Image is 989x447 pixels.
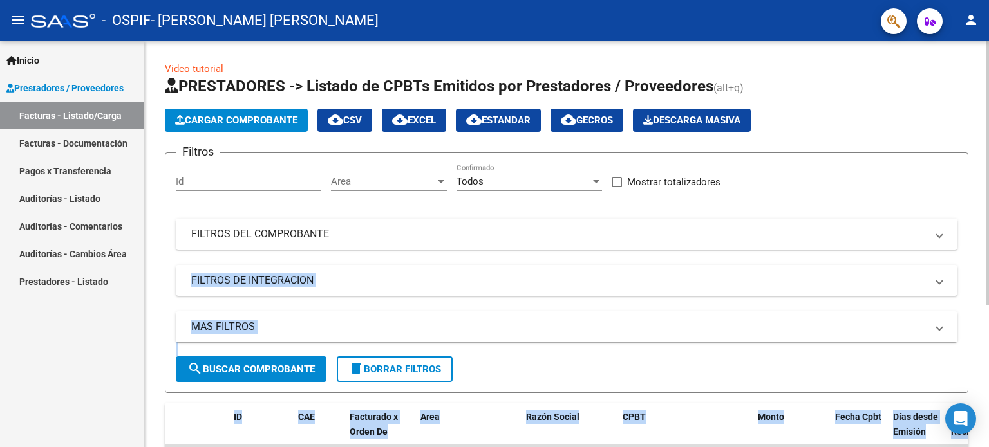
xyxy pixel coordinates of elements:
span: Monto [758,412,784,422]
button: Buscar Comprobante [176,356,326,382]
span: CSV [328,114,362,126]
mat-icon: person [963,12,979,28]
mat-icon: cloud_download [466,112,482,127]
span: Descarga Masiva [643,114,740,126]
mat-expansion-panel-header: FILTROS DE INTEGRACION [176,265,957,296]
span: (alt+q) [713,82,744,94]
mat-panel-title: FILTROS DEL COMPROBANTE [191,227,927,241]
mat-icon: menu [10,12,26,28]
span: Estandar [466,114,531,126]
span: CAE [298,412,315,422]
span: EXCEL [392,114,436,126]
mat-panel-title: FILTROS DE INTEGRACION [191,273,927,287]
span: ID [234,412,242,422]
span: - OSPIF [102,6,151,35]
span: Mostrar totalizadores [627,174,721,190]
span: - [PERSON_NAME] [PERSON_NAME] [151,6,379,35]
button: Cargar Comprobante [165,109,308,132]
mat-icon: delete [348,361,364,376]
button: CSV [317,109,372,132]
mat-expansion-panel-header: MAS FILTROS [176,311,957,342]
span: Fecha Cpbt [835,412,881,422]
mat-expansion-panel-header: FILTROS DEL COMPROBANTE [176,219,957,250]
mat-icon: cloud_download [561,112,576,127]
span: Todos [457,176,484,187]
button: EXCEL [382,109,446,132]
app-download-masive: Descarga masiva de comprobantes (adjuntos) [633,109,751,132]
span: Inicio [6,53,39,68]
a: Video tutorial [165,63,223,75]
span: Razón Social [526,412,579,422]
span: Buscar Comprobante [187,363,315,375]
span: CPBT [623,412,646,422]
span: Gecros [561,114,613,126]
span: Facturado x Orden De [350,412,398,437]
button: Gecros [551,109,623,132]
button: Estandar [456,109,541,132]
span: Fecha Recibido [951,412,987,437]
span: Area [420,412,440,422]
span: Prestadores / Proveedores [6,81,124,95]
mat-icon: search [187,361,203,376]
span: Area [331,176,435,187]
mat-icon: cloud_download [392,112,408,127]
span: Borrar Filtros [348,363,441,375]
button: Borrar Filtros [337,356,453,382]
mat-panel-title: MAS FILTROS [191,320,927,334]
mat-icon: cloud_download [328,112,343,127]
div: Open Intercom Messenger [945,403,976,434]
span: PRESTADORES -> Listado de CPBTs Emitidos por Prestadores / Proveedores [165,77,713,95]
span: Días desde Emisión [893,412,938,437]
h3: Filtros [176,143,220,161]
span: Cargar Comprobante [175,114,297,126]
button: Descarga Masiva [633,109,751,132]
